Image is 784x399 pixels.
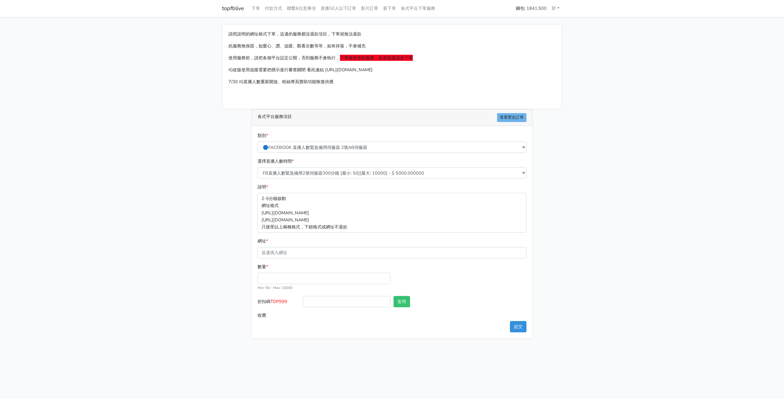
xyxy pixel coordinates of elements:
[228,54,556,61] p: 使用服務前，請把各個平台設定公開，否則服務不會執行，
[228,31,556,38] p: 請照說明的網址格式下單，這邊的服務都沒退款項目，下單就無法退款
[251,109,533,126] div: 各式平台服務項目
[258,247,526,258] input: 這邊填入網址
[228,42,556,50] p: 此服務無保固，如愛心、讚、追蹤、觀看次數等等，如有掉落，不會補充
[258,193,526,232] p: 2-5分鐘啟動 網址格式 [URL][DOMAIN_NAME] [URL][DOMAIN_NAME] 只接受以上兩種格式，下錯格式或網址不退款
[318,2,359,14] a: 直播50人以下訂單
[497,113,526,122] a: 查看歷史訂單
[285,2,318,14] a: 聯繫&注意事項
[359,2,381,14] a: 影片訂單
[258,183,268,190] label: 說明
[398,2,438,14] a: 各式平台下單服務
[258,285,292,290] small: Min: 50 - Max: 10000
[549,2,562,14] a: 郑
[228,78,556,85] p: 7/30 IG直播人數重新開放、粉絲專頁贊助功能恢復供應
[256,310,301,321] label: 收費
[228,66,556,73] p: IG改版使用追蹤需要把標示進行審查關閉 看此連結 [URL][DOMAIN_NAME]
[510,321,526,332] button: 提交
[222,2,244,14] a: topfblive
[513,2,549,14] a: 錢包: 1841.500
[394,296,410,307] button: 套用
[258,238,268,245] label: 網址
[381,2,398,14] a: 新下單
[258,158,294,165] label: 選擇直播人數時間
[258,263,268,270] label: 數量
[249,2,262,14] a: 下單
[340,55,413,61] span: 下單後無退款服務，如有疑慮請勿下單
[256,296,301,310] label: 折扣碼
[516,5,547,11] strong: 錢包: 1841.500
[258,132,268,139] label: 類別
[270,298,287,305] span: TOP999
[262,2,285,14] a: 付款方式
